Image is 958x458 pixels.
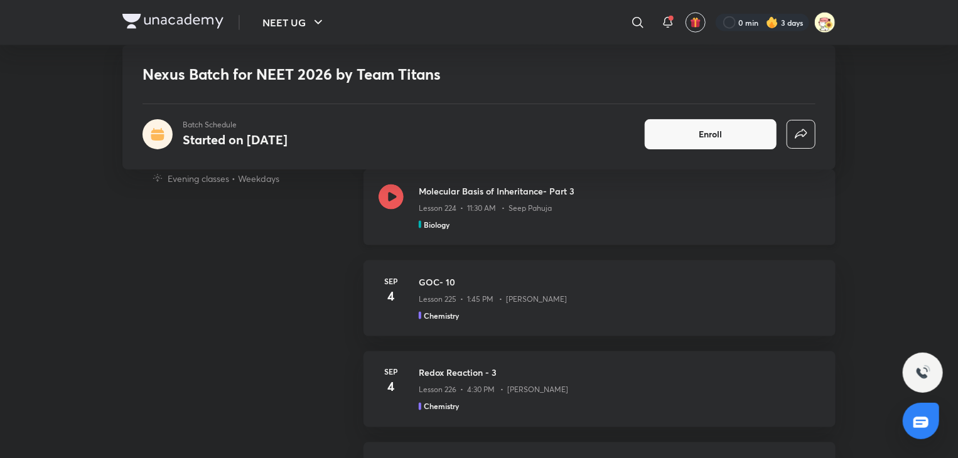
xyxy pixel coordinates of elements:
[424,219,449,230] h5: Biology
[645,119,777,149] button: Enroll
[686,13,706,33] button: avatar
[363,260,836,351] a: Sep4GOC- 10Lesson 225 • 1:45 PM • [PERSON_NAME]Chemistry
[424,401,459,412] h5: Chemistry
[419,275,821,289] h3: GOC- 10
[419,294,567,305] p: Lesson 225 • 1:45 PM • [PERSON_NAME]
[379,287,404,306] h4: 4
[419,184,821,198] h3: Molecular Basis of Inheritance- Part 3
[419,366,821,380] h3: Redox Reaction - 3
[363,351,836,442] a: Sep4Redox Reaction - 3Lesson 226 • 4:30 PM • [PERSON_NAME]Chemistry
[122,14,223,32] a: Company Logo
[419,203,552,214] p: Lesson 224 • 11:30 AM • Seep Pahuja
[168,171,279,184] p: Evening classes • Weekdays
[379,366,404,378] h6: Sep
[766,16,778,29] img: streak
[122,14,223,29] img: Company Logo
[255,10,333,35] button: NEET UG
[424,310,459,321] h5: Chemistry
[915,365,930,380] img: ttu
[690,17,701,28] img: avatar
[183,131,288,148] h4: Started on [DATE]
[363,169,836,260] a: Molecular Basis of Inheritance- Part 3Lesson 224 • 11:30 AM • Seep PahujaBiology
[379,275,404,287] h6: Sep
[143,65,634,83] h1: Nexus Batch for NEET 2026 by Team Titans
[699,128,723,141] span: Enroll
[419,385,568,396] p: Lesson 226 • 4:30 PM • [PERSON_NAME]
[814,12,836,33] img: Samikshya Patra
[379,378,404,397] h4: 4
[183,119,288,130] p: Batch Schedule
